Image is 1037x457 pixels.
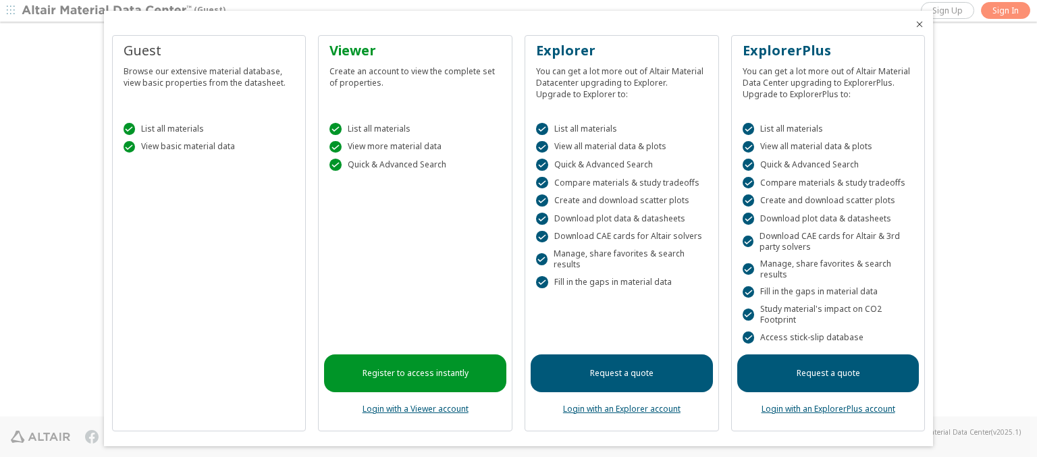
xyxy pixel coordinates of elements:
[743,263,754,275] div: 
[531,354,713,392] a: Request a quote
[124,123,136,135] div: 
[743,331,914,344] div: Access stick-slip database
[536,276,548,288] div: 
[324,354,506,392] a: Register to access instantly
[536,213,708,225] div: Download plot data & datasheets
[743,259,914,280] div: Manage, share favorites & search results
[743,123,755,135] div: 
[536,177,708,189] div: Compare materials & study tradeoffs
[743,41,914,60] div: ExplorerPlus
[743,331,755,344] div: 
[536,159,708,171] div: Quick & Advanced Search
[536,141,708,153] div: View all material data & plots
[329,159,342,171] div: 
[536,141,548,153] div: 
[536,253,548,265] div: 
[329,123,342,135] div: 
[743,286,914,298] div: Fill in the gaps in material data
[743,304,914,325] div: Study material's impact on CO2 Footprint
[743,141,914,153] div: View all material data & plots
[536,60,708,100] div: You can get a lot more out of Altair Material Datacenter upgrading to Explorer. Upgrade to Explor...
[124,60,295,88] div: Browse our extensive material database, view basic properties from the datasheet.
[124,141,136,153] div: 
[329,123,501,135] div: List all materials
[743,286,755,298] div: 
[743,60,914,100] div: You can get a lot more out of Altair Material Data Center upgrading to ExplorerPlus. Upgrade to E...
[743,308,754,321] div: 
[536,177,548,189] div: 
[743,177,914,189] div: Compare materials & study tradeoffs
[743,177,755,189] div: 
[536,231,708,243] div: Download CAE cards for Altair solvers
[536,248,708,270] div: Manage, share favorites & search results
[563,403,681,414] a: Login with an Explorer account
[743,236,753,248] div: 
[914,19,925,30] button: Close
[536,213,548,225] div: 
[363,403,469,414] a: Login with a Viewer account
[329,141,501,153] div: View more material data
[536,123,548,135] div: 
[762,403,895,414] a: Login with an ExplorerPlus account
[536,194,548,207] div: 
[536,159,548,171] div: 
[124,123,295,135] div: List all materials
[536,123,708,135] div: List all materials
[743,231,914,252] div: Download CAE cards for Altair & 3rd party solvers
[329,60,501,88] div: Create an account to view the complete set of properties.
[743,159,914,171] div: Quick & Advanced Search
[743,194,755,207] div: 
[536,231,548,243] div: 
[743,141,755,153] div: 
[743,194,914,207] div: Create and download scatter plots
[743,213,755,225] div: 
[737,354,920,392] a: Request a quote
[743,159,755,171] div: 
[536,41,708,60] div: Explorer
[743,213,914,225] div: Download plot data & datasheets
[329,159,501,171] div: Quick & Advanced Search
[124,41,295,60] div: Guest
[124,141,295,153] div: View basic material data
[536,194,708,207] div: Create and download scatter plots
[743,123,914,135] div: List all materials
[329,41,501,60] div: Viewer
[536,276,708,288] div: Fill in the gaps in material data
[329,141,342,153] div: 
